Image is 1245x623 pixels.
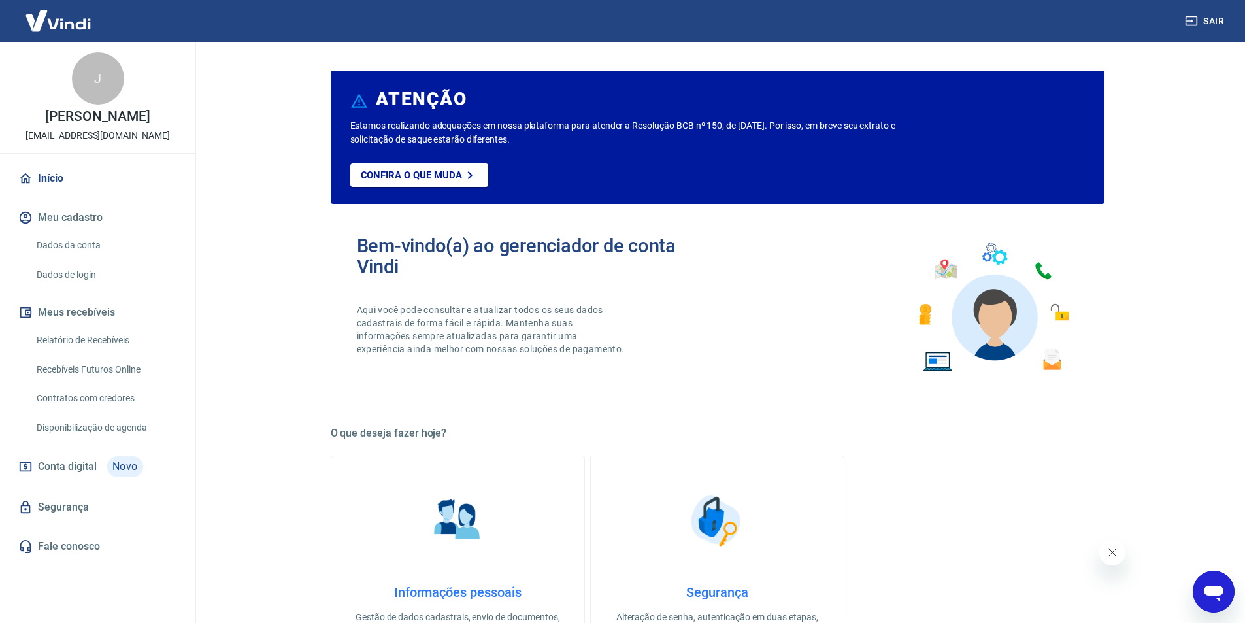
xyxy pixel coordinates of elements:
[352,584,563,600] h4: Informações pessoais
[425,488,490,553] img: Informações pessoais
[45,110,150,124] p: [PERSON_NAME]
[612,584,823,600] h4: Segurança
[72,52,124,105] div: J
[16,298,180,327] button: Meus recebíveis
[357,235,718,277] h2: Bem-vindo(a) ao gerenciador de conta Vindi
[907,235,1078,380] img: Imagem de um avatar masculino com diversos icones exemplificando as funcionalidades do gerenciado...
[31,385,180,412] a: Contratos com credores
[16,164,180,193] a: Início
[25,129,170,143] p: [EMAIL_ADDRESS][DOMAIN_NAME]
[31,232,180,259] a: Dados da conta
[16,1,101,41] img: Vindi
[376,93,467,106] h6: ATENÇÃO
[350,163,488,187] a: Confira o que muda
[31,356,180,383] a: Recebíveis Futuros Online
[107,456,143,477] span: Novo
[357,303,627,356] p: Aqui você pode consultar e atualizar todos os seus dados cadastrais de forma fácil e rápida. Mant...
[684,488,750,553] img: Segurança
[16,493,180,522] a: Segurança
[31,327,180,354] a: Relatório de Recebíveis
[361,169,462,181] p: Confira o que muda
[16,451,180,482] a: Conta digitalNovo
[16,532,180,561] a: Fale conosco
[331,427,1104,440] h5: O que deseja fazer hoje?
[8,9,110,20] span: Olá! Precisa de ajuda?
[1099,539,1125,565] iframe: Fechar mensagem
[31,414,180,441] a: Disponibilização de agenda
[1182,9,1229,33] button: Sair
[1193,571,1235,613] iframe: Botão para abrir a janela de mensagens
[350,119,938,146] p: Estamos realizando adequações em nossa plataforma para atender a Resolução BCB nº 150, de [DATE]....
[31,261,180,288] a: Dados de login
[16,203,180,232] button: Meu cadastro
[38,458,97,476] span: Conta digital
